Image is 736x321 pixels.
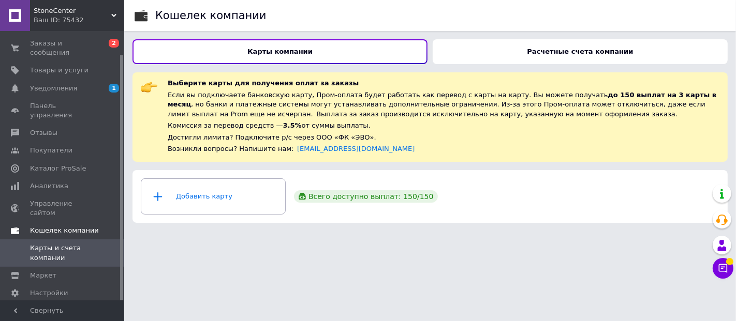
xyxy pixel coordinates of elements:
[30,84,77,93] span: Уведомления
[713,258,733,279] button: Чат с покупателем
[30,199,96,218] span: Управление сайтом
[30,288,68,298] span: Настройки
[109,84,119,93] span: 1
[247,48,313,55] b: Карты компании
[30,66,89,75] span: Товары и услуги
[148,181,279,212] div: Добавить карту
[168,144,719,154] div: Возникли вопросы? Напишите нам:
[30,243,96,262] span: Карты и счета компании
[168,79,359,87] span: Выберите карты для получения оплат за заказы
[30,128,57,137] span: Отзывы
[34,6,111,16] span: StoneCenter
[109,39,119,48] span: 2
[30,226,99,235] span: Кошелек компании
[30,181,68,191] span: Аналитика
[297,145,415,152] a: [EMAIL_ADDRESS][DOMAIN_NAME]
[283,121,302,129] span: 3.5%
[294,190,438,203] div: Всего доступно выплат: 150 / 150
[168,133,719,142] div: Достигли лимита? Подключите р/с через ООО «ФК «ЭВО».
[34,16,124,25] div: Ваш ID: 75432
[168,121,719,131] div: Комиссия за перевод средств — от суммы выплаты.
[30,271,56,280] span: Маркет
[141,79,157,95] img: :point_right:
[30,101,96,120] span: Панель управления
[527,48,634,55] b: Расчетные счета компании
[30,146,72,155] span: Покупатели
[155,10,267,21] div: Кошелек компании
[30,164,86,173] span: Каталог ProSale
[30,39,96,57] span: Заказы и сообщения
[168,90,719,119] div: Если вы подключаете банковскую карту, Пром-оплата будет работать как перевод с карты на карту. Вы...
